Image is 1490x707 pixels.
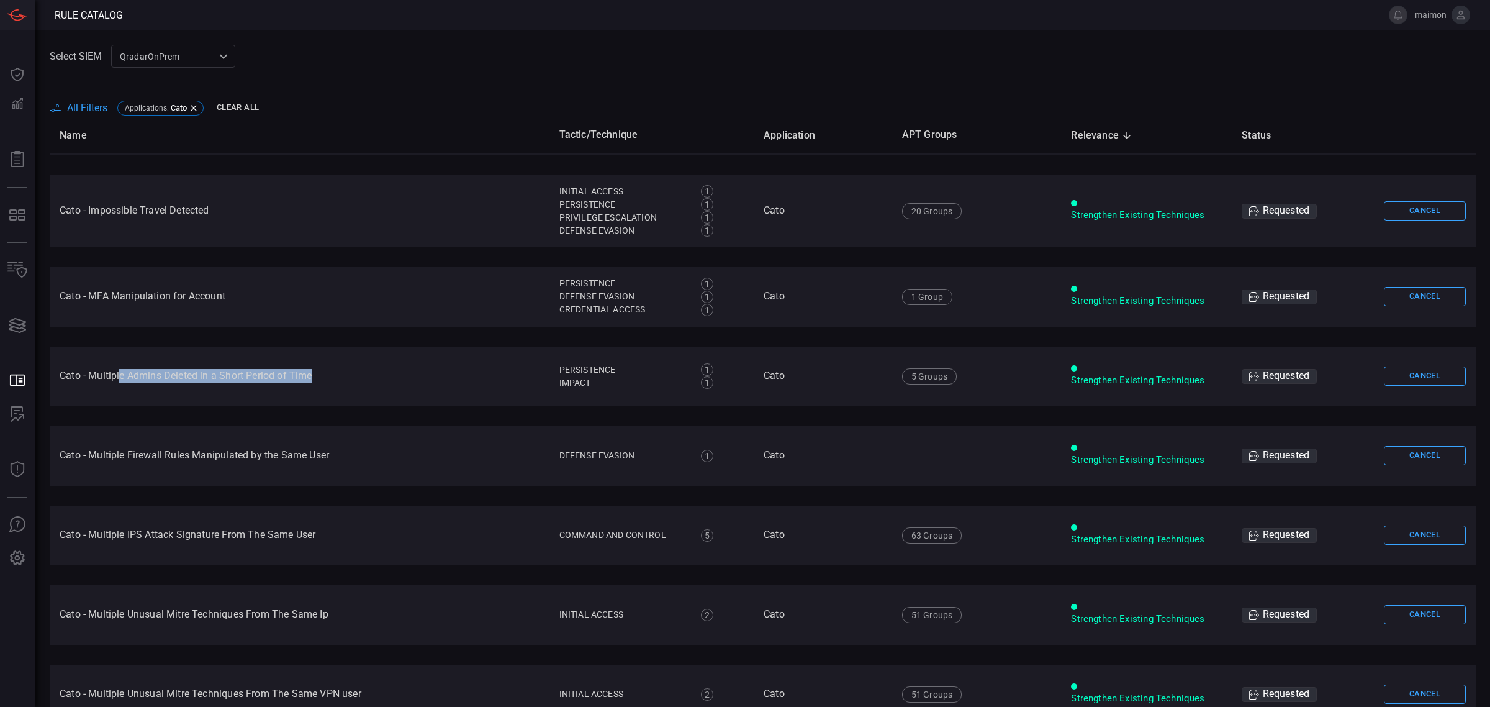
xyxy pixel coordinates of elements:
button: Cancel [1384,446,1466,465]
div: Initial Access [559,185,688,198]
div: 51 Groups [902,686,962,703]
button: Cancel [1384,605,1466,624]
td: Cato - Multiple Firewall Rules Manipulated by the Same User [50,426,549,486]
div: Strengthen Existing Techniques [1071,613,1222,626]
div: 20 Groups [902,203,962,219]
div: Credential Access [559,303,688,316]
button: Cancel [1384,526,1466,545]
div: 1 [701,363,713,376]
span: Application [764,128,831,143]
button: Cancel [1384,685,1466,704]
div: 1 [701,224,713,237]
div: 1 [701,278,713,290]
button: Ask Us A Question [2,510,32,540]
div: 51 Groups [902,607,962,623]
button: Dashboard [2,60,32,89]
div: Applications:Cato [117,101,204,116]
button: Preferences [2,544,32,573]
button: All Filters [50,102,107,114]
div: 1 [701,198,713,211]
span: All Filters [67,102,107,114]
span: Applications : [125,104,169,112]
div: Strengthen Existing Techniques [1071,209,1222,222]
div: Persistence [559,363,688,376]
div: 1 [701,450,713,462]
div: Persistence [559,198,688,211]
button: ALERT ANALYSIS [2,399,32,429]
div: Strengthen Existing Techniques [1071,692,1222,705]
div: 63 Groups [902,527,962,544]
div: Requested [1242,449,1317,463]
td: Cato - Multiple Admins Deleted in a Short Period of Time [50,347,549,406]
button: Rule Catalog [2,366,32,396]
div: 1 [701,291,713,303]
td: Cato [754,506,892,565]
div: 2 [701,688,713,701]
th: Tactic/Technique [549,117,754,153]
div: Strengthen Existing Techniques [1071,533,1222,546]
div: 5 Groups [902,368,957,385]
div: Requested [1242,204,1317,219]
p: QradarOnPrem [120,50,215,63]
td: Cato [754,267,892,327]
td: Cato [754,347,892,406]
div: Defense Evasion [559,224,688,237]
button: Cards [2,311,32,340]
button: Cancel [1384,201,1466,221]
button: MITRE - Detection Posture [2,200,32,230]
td: Cato [754,175,892,247]
div: Requested [1242,608,1317,623]
th: APT Groups [892,117,1062,153]
div: Requested [1242,290,1317,304]
span: Relevance [1071,128,1135,143]
div: Initial Access [559,688,688,701]
span: maimon [1412,10,1447,20]
div: Defense Evasion [559,290,688,303]
div: 1 [701,304,713,316]
div: 2 [701,609,713,621]
div: Defense Evasion [559,449,688,462]
div: Privilege Escalation [559,211,688,224]
div: Requested [1242,528,1317,543]
td: Cato - Multiple IPS Attack Signature From The Same User [50,506,549,565]
span: Name [60,128,103,143]
div: Command and Control [559,529,688,542]
button: Reports [2,145,32,175]
div: Impact [559,376,688,390]
td: Cato - Impossible Travel Detected [50,175,549,247]
div: Requested [1242,369,1317,384]
div: Strengthen Existing Techniques [1071,454,1222,467]
div: Strengthen Existing Techniques [1071,294,1222,308]
button: Threat Intelligence [2,455,32,485]
span: Status [1242,128,1287,143]
span: Cato [171,103,187,112]
button: Clear All [214,98,262,117]
div: 1 [701,185,713,198]
div: Persistence [559,277,688,290]
td: Cato - MFA Manipulation for Account [50,267,549,327]
button: Cancel [1384,367,1466,386]
label: Select SIEM [50,50,102,62]
button: Inventory [2,255,32,285]
div: 1 Group [902,289,952,305]
div: Initial Access [559,608,688,621]
div: 1 [701,211,713,224]
div: 1 [701,376,713,389]
button: Detections [2,89,32,119]
button: Cancel [1384,287,1466,306]
div: Strengthen Existing Techniques [1071,374,1222,387]
div: 5 [701,529,713,542]
td: Cato - Multiple Unusual Mitre Techniques From The Same Ip [50,585,549,645]
span: Rule Catalog [55,9,123,21]
td: Cato [754,585,892,645]
td: Cato [754,426,892,486]
div: Requested [1242,687,1317,702]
